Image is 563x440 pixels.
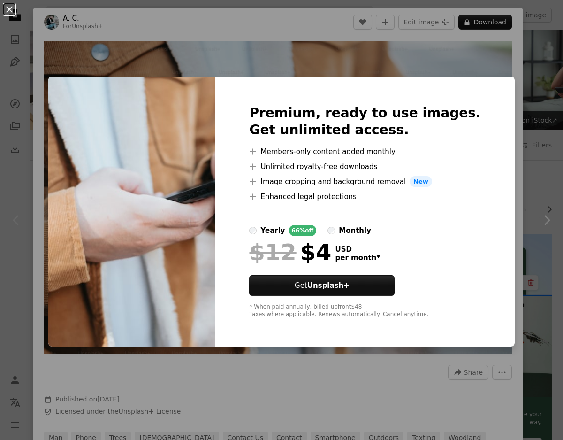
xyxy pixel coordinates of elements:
div: 66% off [289,225,317,236]
li: Image cropping and background removal [249,176,480,187]
div: * When paid annually, billed upfront $48 Taxes where applicable. Renews automatically. Cancel any... [249,303,480,318]
span: USD [335,245,380,254]
h2: Premium, ready to use images. Get unlimited access. [249,105,480,139]
span: $12 [249,240,296,264]
li: Members-only content added monthly [249,146,480,157]
input: monthly [327,227,335,234]
span: New [410,176,432,187]
input: yearly66%off [249,227,257,234]
div: monthly [339,225,371,236]
strong: Unsplash+ [307,281,350,290]
div: $4 [249,240,331,264]
div: yearly [260,225,285,236]
span: per month * [335,254,380,262]
li: Unlimited royalty-free downloads [249,161,480,172]
li: Enhanced legal protections [249,191,480,202]
img: premium_photo-1666298863696-8e8da5d85f2b [48,77,215,347]
button: GetUnsplash+ [249,275,395,296]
